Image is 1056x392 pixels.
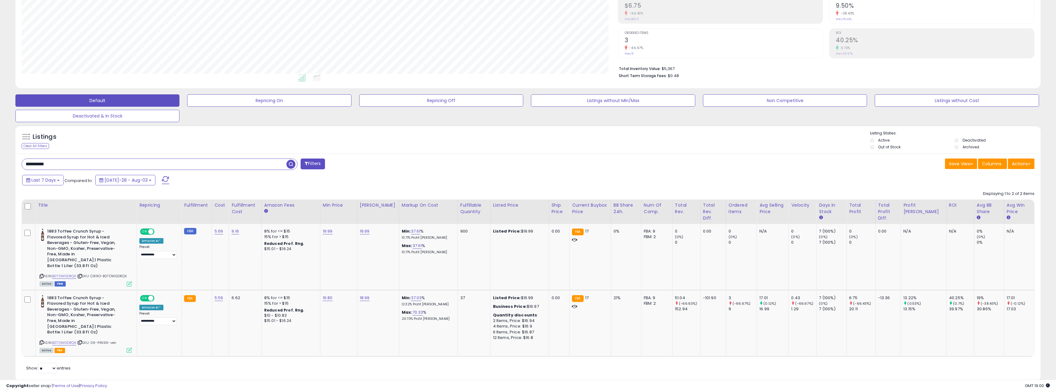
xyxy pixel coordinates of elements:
div: 0 [675,240,700,245]
div: Total Rev. Diff. [703,202,723,221]
span: Ordered Items [625,31,823,35]
span: [DATE]-28 - Aug-03 [105,177,148,183]
small: (0.53%) [907,301,921,306]
b: Total Inventory Value: [619,66,661,71]
p: 20.70% Profit [PERSON_NAME] [402,317,453,321]
a: B07DWGDRQK [52,340,76,345]
small: FBA [572,229,583,235]
div: Markup on Cost [402,202,455,208]
div: 12 Items, Price: $16.8 [493,335,544,340]
small: (0%) [729,234,737,239]
div: 0 [791,240,816,245]
div: 21% [614,295,636,301]
div: 9 [729,306,757,312]
p: 12.32% Profit [PERSON_NAME] [402,302,453,307]
div: 0% [977,240,1004,245]
button: Listings without Cost [875,94,1039,107]
div: N/A [903,229,942,234]
button: Listings without Min/Max [531,94,695,107]
th: The percentage added to the cost of goods (COGS) that forms the calculator for Min & Max prices. [399,200,458,224]
div: 900 [460,229,486,234]
div: Fulfillment Cost [232,202,259,215]
span: FBA [55,348,65,353]
span: ON [141,295,148,301]
div: % [402,310,453,321]
div: Displaying 1 to 2 of 2 items [983,191,1034,197]
div: Min Price [323,202,355,208]
small: Prev: 39.97% [836,52,853,56]
div: FBM: 2 [644,234,668,240]
div: 3 [729,295,757,301]
div: Repricing [139,202,179,208]
span: Columns [982,161,1001,167]
span: ROI [836,31,1034,35]
div: ASIN: [39,295,132,353]
h2: 3 [625,37,823,45]
button: [DATE]-28 - Aug-03 [95,175,155,185]
a: 19.99 [323,228,333,234]
a: Privacy Policy [80,383,107,389]
div: 0.00 [552,295,565,301]
b: Short Term Storage Fees: [619,73,667,78]
small: (0%) [977,234,985,239]
small: (0%) [791,234,800,239]
strong: Copyright [6,383,29,389]
a: 37.03 [411,295,422,301]
div: % [402,295,453,307]
div: Ordered Items [729,202,754,215]
span: 2025-08-11 19:00 GMT [1025,383,1050,389]
a: B07DWGDRQK [52,274,76,279]
div: 0.00 [703,229,721,234]
b: Quantity discounts [493,312,537,318]
div: % [402,243,453,254]
h2: $6.75 [625,2,823,10]
button: Default [15,94,179,107]
b: Reduced Prof. Rng. [264,241,305,246]
div: Avg Win Price [1007,202,1032,215]
div: 15% for > $15 [264,234,315,240]
small: -66.43% [627,11,643,16]
div: N/A [1007,229,1029,234]
span: ON [141,229,148,234]
h2: 40.25% [836,37,1034,45]
small: -66.67% [627,46,643,50]
div: 0 [675,229,700,234]
b: Listed Price: [493,228,521,234]
div: seller snap | | [6,383,107,389]
div: 0 [729,240,757,245]
small: (0.7%) [953,301,964,306]
a: 9.16 [232,228,239,234]
div: FBA: 9 [644,229,668,234]
div: N/A [759,229,784,234]
div: Amazon AI * [139,238,163,244]
div: Ship Price [552,202,567,215]
div: 0 [791,229,816,234]
div: Clear All Filters [22,143,49,149]
button: Save View [945,159,977,169]
div: ROI [949,202,972,208]
img: 31pjHMSmiIL._SL40_.jpg [39,295,46,307]
span: All listings currently available for purchase on Amazon [39,281,54,287]
a: 18.99 [360,295,370,301]
b: Max: [402,243,413,249]
img: 31pjHMSmiIL._SL40_.jpg [39,229,46,241]
span: 17 [585,295,589,301]
small: (-38.43%) [981,301,998,306]
div: 0% [614,229,636,234]
span: Last 7 Days [31,177,56,183]
div: Current Buybox Price [572,202,608,215]
b: Listed Price: [493,295,521,301]
span: Show: entries [26,365,71,371]
div: 6.62 [232,295,257,301]
div: Fulfillable Quantity [460,202,488,215]
label: Deactivated [963,138,986,143]
a: 19.99 [360,228,370,234]
div: % [402,229,453,240]
div: Amazon AI * [139,305,163,310]
b: 1883 Toffee Crunch Syrup - Flavored Syrup for Hot & Iced Beverages - Gluten-Free, Vegan, Non-GMO,... [47,295,122,337]
div: 17.01 [759,295,788,301]
div: Title [38,202,134,208]
small: (0%) [819,234,828,239]
div: 37 [460,295,486,301]
small: Avg Win Price. [1007,215,1010,221]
